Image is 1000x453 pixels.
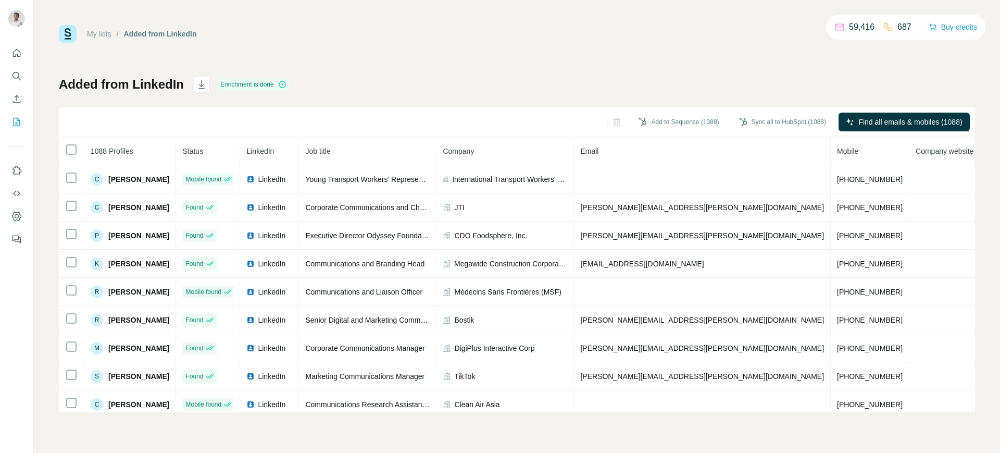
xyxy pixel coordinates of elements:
[443,147,474,155] span: Company
[837,231,903,240] span: [PHONE_NUMBER]
[580,231,824,240] span: [PERSON_NAME][EMAIL_ADDRESS][PERSON_NAME][DOMAIN_NAME]
[185,344,203,353] span: Found
[580,147,598,155] span: Email
[108,259,169,269] span: [PERSON_NAME]
[246,288,255,296] img: LinkedIn logo
[117,29,119,39] li: /
[8,161,25,180] button: Use Surfe on LinkedIn
[108,371,169,382] span: [PERSON_NAME]
[185,315,203,325] span: Found
[185,400,221,409] span: Mobile found
[837,147,858,155] span: Mobile
[454,259,567,269] span: Megawide Construction Corporation
[8,230,25,249] button: Feedback
[91,173,103,186] div: C
[454,230,527,241] span: CDO Foodsphere, Inc.
[580,344,824,352] span: [PERSON_NAME][EMAIL_ADDRESS][PERSON_NAME][DOMAIN_NAME]
[246,372,255,381] img: LinkedIn logo
[108,174,169,185] span: [PERSON_NAME]
[305,231,433,240] span: Executive Director Odyssey Foundation
[91,370,103,383] div: S
[258,174,285,185] span: LinkedIn
[8,207,25,226] button: Dashboard
[837,288,903,296] span: [PHONE_NUMBER]
[305,260,424,268] span: Communications and Branding Head
[246,175,255,183] img: LinkedIn logo
[91,258,103,270] div: K
[454,371,475,382] span: TikTok
[91,398,103,411] div: C
[305,203,472,212] span: Corporate Communications and Channels Manager
[839,113,970,131] button: Find all emails & mobiles (1088)
[91,201,103,214] div: C
[837,344,903,352] span: [PHONE_NUMBER]
[91,342,103,354] div: M
[87,30,111,38] a: My lists
[91,147,133,155] span: 1088 Profiles
[580,316,824,324] span: [PERSON_NAME][EMAIL_ADDRESS][PERSON_NAME][DOMAIN_NAME]
[91,314,103,326] div: R
[305,372,424,381] span: Marketing Communications Manager
[91,229,103,242] div: P
[258,399,285,410] span: LinkedIn
[580,260,704,268] span: [EMAIL_ADDRESS][DOMAIN_NAME]
[454,287,561,297] span: Médecins Sans Frontières (MSF)
[108,315,169,325] span: [PERSON_NAME]
[580,372,824,381] span: [PERSON_NAME][EMAIL_ADDRESS][PERSON_NAME][DOMAIN_NAME]
[246,203,255,212] img: LinkedIn logo
[246,400,255,409] img: LinkedIn logo
[91,286,103,298] div: R
[837,260,903,268] span: [PHONE_NUMBER]
[580,203,824,212] span: [PERSON_NAME][EMAIL_ADDRESS][PERSON_NAME][DOMAIN_NAME]
[837,175,903,183] span: [PHONE_NUMBER]
[858,117,962,127] span: Find all emails & mobiles (1088)
[837,203,903,212] span: [PHONE_NUMBER]
[897,21,911,33] p: 687
[837,400,903,409] span: [PHONE_NUMBER]
[258,259,285,269] span: LinkedIn
[8,113,25,131] button: My lists
[246,231,255,240] img: LinkedIn logo
[305,147,330,155] span: Job title
[452,174,567,185] span: International Transport Workers'​ Federation (ITF)
[454,399,499,410] span: Clean Air Asia
[182,147,203,155] span: Status
[8,10,25,27] img: Avatar
[124,29,197,39] div: Added from LinkedIn
[916,147,973,155] span: Company website
[837,316,903,324] span: [PHONE_NUMBER]
[59,25,77,43] img: Surfe Logo
[454,343,534,353] span: DigiPlus Interactive Corp
[631,114,726,130] button: Add to Sequence (1088)
[929,20,977,34] button: Buy credits
[305,400,466,409] span: Communications Research Assistant (Consultant)
[258,287,285,297] span: LinkedIn
[258,343,285,353] span: LinkedIn
[849,21,874,33] p: 59,416
[185,175,221,184] span: Mobile found
[185,259,203,268] span: Found
[108,287,169,297] span: [PERSON_NAME]
[108,399,169,410] span: [PERSON_NAME]
[59,76,184,93] h1: Added from LinkedIn
[258,230,285,241] span: LinkedIn
[305,344,425,352] span: Corporate Communications Manager
[217,78,290,91] div: Enrichment is done
[454,315,474,325] span: Bostik
[108,343,169,353] span: [PERSON_NAME]
[185,231,203,240] span: Found
[246,147,274,155] span: LinkedIn
[305,175,506,183] span: Young Transport Workers’ Representative (Seafarers’ Section)
[837,372,903,381] span: [PHONE_NUMBER]
[258,371,285,382] span: LinkedIn
[246,344,255,352] img: LinkedIn logo
[185,287,221,297] span: Mobile found
[732,114,833,130] button: Sync all to HubSpot (1088)
[8,44,25,63] button: Quick start
[246,260,255,268] img: LinkedIn logo
[246,316,255,324] img: LinkedIn logo
[454,202,464,213] span: JTI
[185,372,203,381] span: Found
[8,90,25,108] button: Enrich CSV
[8,67,25,85] button: Search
